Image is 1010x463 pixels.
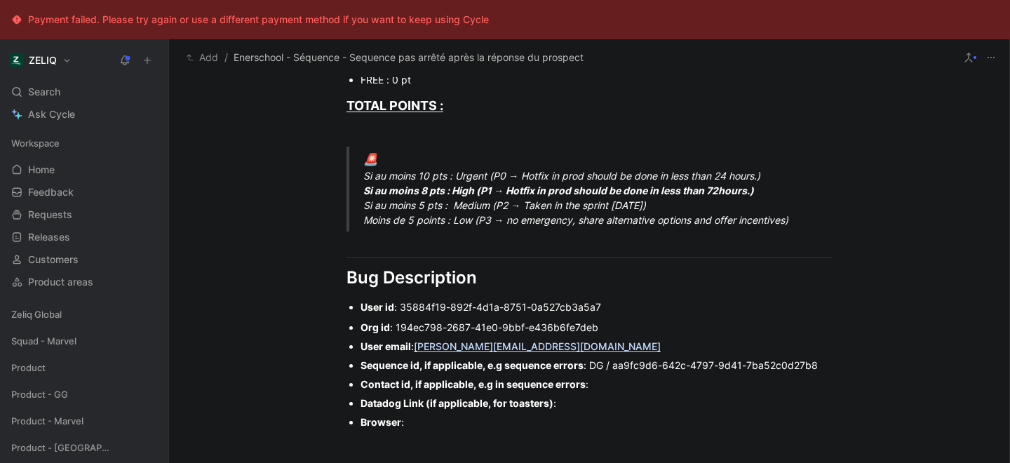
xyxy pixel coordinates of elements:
[11,136,60,150] span: Workspace
[11,414,83,428] span: Product - Marvel
[11,361,46,375] span: Product
[361,340,411,352] strong: User email
[6,182,163,203] a: Feedback
[361,359,584,371] strong: Sequence id, if applicable, e.g sequence errors
[11,441,112,455] span: Product - [GEOGRAPHIC_DATA]
[6,249,163,270] a: Customers
[346,265,832,290] div: Bug Description
[361,397,553,409] strong: Datadog Link (if applicable, for toasters)
[6,133,163,154] div: Workspace
[363,184,754,196] strong: Si au moins 8 pts : High (P1 → Hotfix in prod should be done in less than 72hours.)
[361,301,394,313] strong: User id
[6,357,163,378] div: Product
[6,330,163,356] div: Squad - Marvel
[28,185,74,199] span: Feedback
[6,384,163,405] div: Product - GG
[346,98,443,113] u: TOTAL POINTS :
[361,415,832,429] div: :
[28,11,489,28] div: Payment failed. Please try again or use a different payment method if you want to keep using Cycle
[361,358,832,373] div: : DG / aa9fc9d6-642c-4797-9d41-7ba52c0d27b8
[183,49,222,66] button: Add
[28,106,75,123] span: Ask Cycle
[6,159,163,180] a: Home
[6,410,163,431] div: Product - Marvel
[11,307,62,321] span: Zeliq Global
[6,271,163,293] a: Product areas
[6,304,163,329] div: Zeliq Global
[6,330,163,351] div: Squad - Marvel
[28,230,70,244] span: Releases
[6,384,163,409] div: Product - GG
[28,275,93,289] span: Product areas
[6,51,75,70] button: ZELIQZELIQ
[11,334,76,348] span: Squad - Marvel
[28,208,72,222] span: Requests
[361,72,832,87] div: FREE : 0 pt
[234,49,584,66] span: Enerschool - Séquence - Sequence pas arrêté après la réponse du prospect
[29,54,57,67] h1: ZELIQ
[6,104,163,125] a: Ask Cycle
[361,378,586,390] strong: Contact id, if applicable, e.g in sequence errors
[6,437,163,462] div: Product - [GEOGRAPHIC_DATA]
[414,340,661,352] a: [PERSON_NAME][EMAIL_ADDRESS][DOMAIN_NAME]
[28,253,79,267] span: Customers
[361,396,832,410] div: :
[6,437,163,458] div: Product - [GEOGRAPHIC_DATA]
[363,152,378,166] span: 🚨
[361,321,390,333] strong: Org id
[6,410,163,436] div: Product - Marvel
[28,83,60,100] span: Search
[6,81,163,102] div: Search
[6,227,163,248] a: Releases
[6,204,163,225] a: Requests
[361,416,401,428] strong: Browser
[11,387,68,401] span: Product - GG
[361,320,832,335] div: : 194ec798-2687-41e0-9bbf-e436b6fe7deb
[363,151,849,228] div: Si au moins 10 pts : Urgent (P0 → Hotfix in prod should be done in less than 24 hours.) Si au moi...
[6,304,163,325] div: Zeliq Global
[9,53,23,67] img: ZELIQ
[361,300,832,314] div: : 35884f19-892f-4d1a-8751-0a527cb3a5a7
[6,357,163,382] div: Product
[361,377,832,391] div: :
[224,49,228,66] span: /
[361,339,832,354] div: :
[28,163,55,177] span: Home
